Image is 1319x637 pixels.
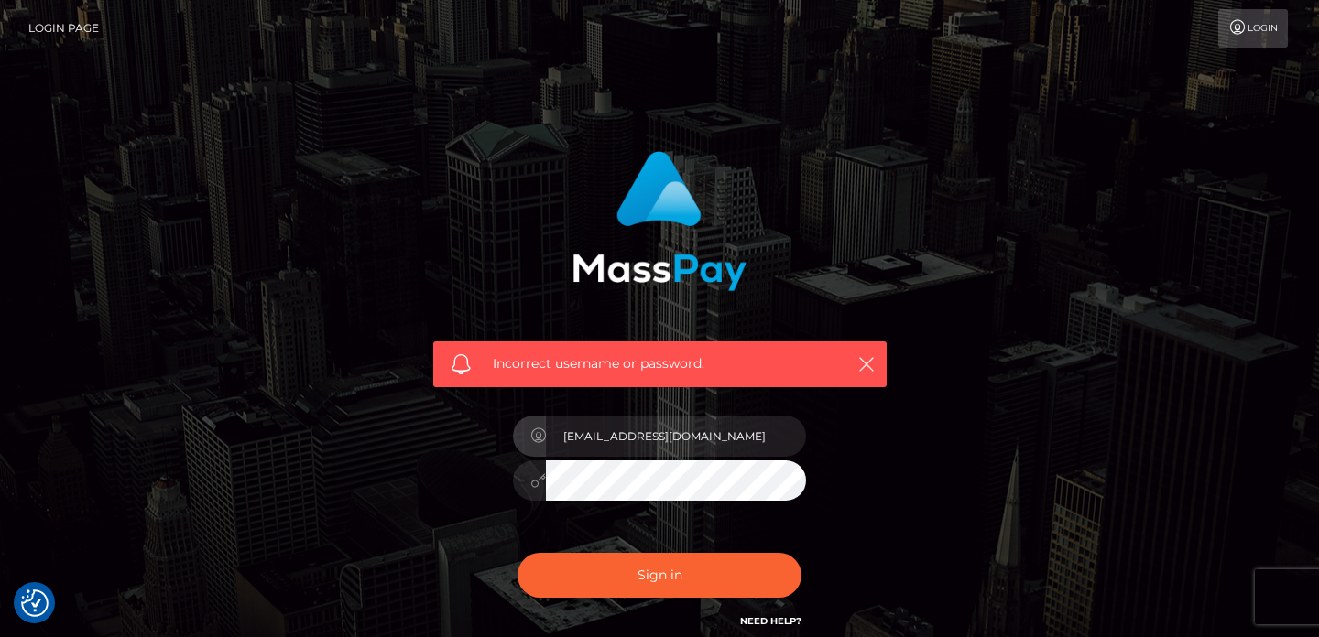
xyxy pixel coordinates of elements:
img: Revisit consent button [21,589,49,617]
input: Username... [546,416,806,457]
button: Sign in [518,553,801,598]
span: Incorrect username or password. [493,354,827,373]
a: Need Help? [740,615,801,627]
a: Login [1218,9,1288,48]
button: Consent Preferences [21,589,49,617]
a: Login Page [28,9,99,48]
img: MassPay Login [572,151,747,291]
